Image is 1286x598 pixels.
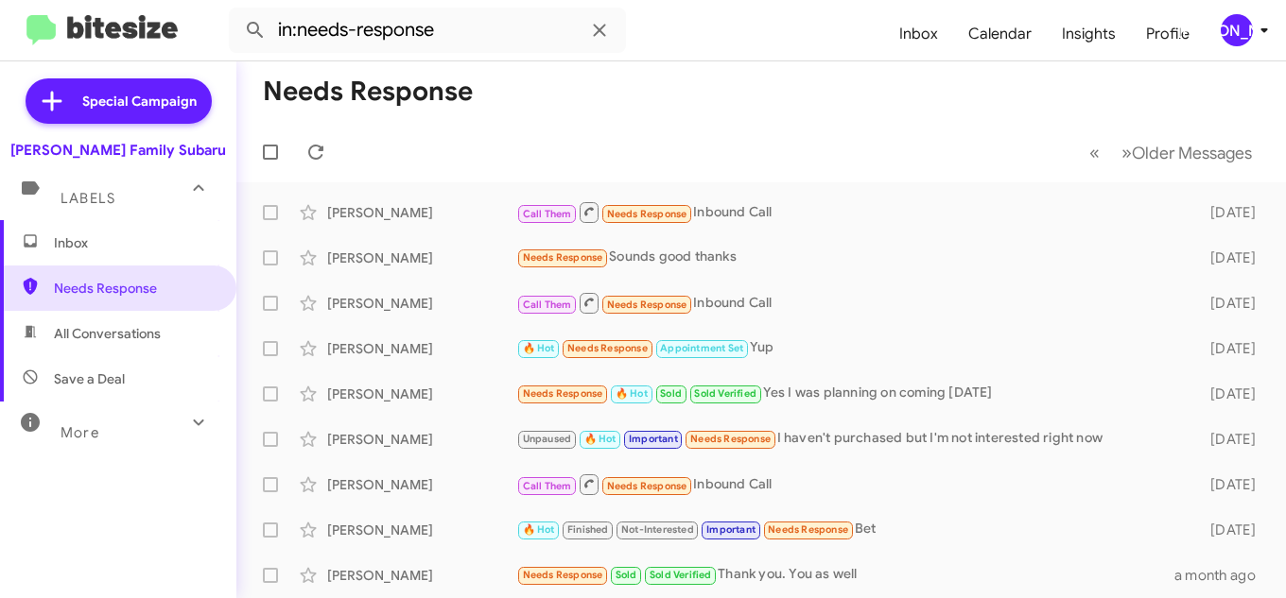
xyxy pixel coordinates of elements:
span: Needs Response [607,480,687,492]
a: Inbox [884,7,953,61]
span: Needs Response [523,569,603,581]
div: a month ago [1174,566,1271,585]
input: Search [229,8,626,53]
span: « [1089,141,1100,164]
span: Call Them [523,208,572,220]
span: Needs Response [523,387,603,400]
span: Special Campaign [82,92,197,111]
div: Inbound Call [516,291,1191,315]
div: [DATE] [1191,248,1272,267]
div: [PERSON_NAME] [1221,14,1253,46]
span: Needs Response [567,342,648,354]
span: Call Them [523,299,572,311]
div: Thank you. You as well [516,564,1174,586]
span: Sold [660,387,682,400]
span: Sold [616,569,637,581]
div: [PERSON_NAME] [327,475,516,494]
span: 🔥 Hot [584,433,617,445]
span: Needs Response [768,523,848,536]
span: » [1121,141,1132,164]
span: 🔥 Hot [523,342,555,354]
span: 🔥 Hot [616,387,648,400]
span: Not-Interested [621,523,694,536]
div: [DATE] [1191,203,1272,222]
div: Inbound Call [516,472,1191,496]
a: Special Campaign [26,78,212,124]
div: I haven't purchased but I'm not interested right now [516,428,1191,450]
button: Previous [1078,133,1111,172]
div: [DATE] [1191,430,1272,449]
div: [DATE] [1191,294,1272,313]
div: [PERSON_NAME] [327,566,516,585]
div: Inbound Call [516,200,1191,224]
span: All Conversations [54,324,161,343]
span: Sold Verified [650,569,712,581]
div: Sounds good thanks [516,247,1191,268]
div: [DATE] [1191,475,1272,494]
button: Next [1110,133,1263,172]
span: Save a Deal [54,369,125,388]
span: Needs Response [523,251,603,264]
span: Labels [61,190,115,207]
div: Yup [516,337,1191,359]
h1: Needs Response [263,77,473,107]
div: [PERSON_NAME] [327,248,516,267]
span: Needs Response [690,433,771,445]
span: Older Messages [1132,143,1252,163]
div: [PERSON_NAME] [327,339,516,358]
div: [PERSON_NAME] [327,384,516,403]
a: Profile [1131,7,1205,61]
a: Insights [1047,7,1131,61]
span: Important [706,523,756,536]
div: Bet [516,519,1191,540]
div: Yes I was planning on coming [DATE] [516,383,1191,404]
span: Inbox [54,233,215,252]
span: Needs Response [54,279,215,298]
span: Finished [567,523,609,536]
span: Important [629,433,678,445]
div: [PERSON_NAME] [327,430,516,449]
span: Unpaused [523,433,572,445]
span: Call Them [523,480,572,492]
span: More [61,424,99,441]
div: [PERSON_NAME] [327,521,516,539]
div: [DATE] [1191,521,1272,539]
span: Needs Response [607,299,687,311]
span: Needs Response [607,208,687,220]
span: 🔥 Hot [523,523,555,536]
a: Calendar [953,7,1047,61]
div: [PERSON_NAME] Family Subaru [10,141,226,160]
span: Sold Verified [694,387,756,400]
span: Appointment Set [660,342,743,354]
div: [DATE] [1191,339,1272,358]
nav: Page navigation example [1079,133,1263,172]
div: [DATE] [1191,384,1272,403]
button: [PERSON_NAME] [1205,14,1265,46]
div: [PERSON_NAME] [327,294,516,313]
div: [PERSON_NAME] [327,203,516,222]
